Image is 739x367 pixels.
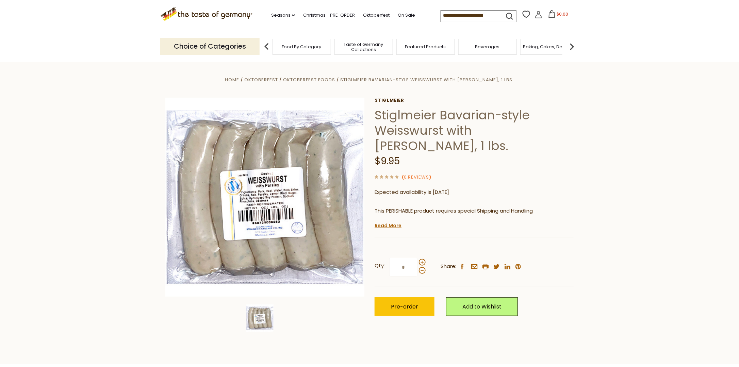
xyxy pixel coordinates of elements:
strong: Qty: [375,262,385,270]
a: Oktoberfest [244,77,278,83]
h1: Stiglmeier Bavarian-style Weisswurst with [PERSON_NAME], 1 lbs. [375,107,574,153]
input: Qty: [390,258,417,277]
a: Read More [375,222,401,229]
span: Share: [441,262,456,271]
a: Taste of Germany Collections [336,42,391,52]
li: We will ship this product in heat-protective packaging and ice. [381,220,574,229]
p: Choice of Categories [160,38,260,55]
a: Baking, Cakes, Desserts [523,44,576,49]
a: On Sale [398,12,415,19]
p: Expected availability is [DATE] [375,188,574,197]
a: 0 Reviews [404,174,429,181]
a: Add to Wishlist [446,297,518,316]
span: $0.00 [557,11,569,17]
span: $9.95 [375,154,400,168]
a: Home [225,77,239,83]
a: Seasons [271,12,295,19]
a: Christmas - PRE-ORDER [303,12,355,19]
a: Beverages [475,44,500,49]
a: Stiglmeier [375,98,574,103]
a: Stiglmeier Bavarian-style Weisswurst with [PERSON_NAME], 1 lbs. [341,77,514,83]
a: Food By Category [282,44,322,49]
img: previous arrow [260,40,274,53]
img: next arrow [565,40,579,53]
a: Oktoberfest Foods [283,77,335,83]
button: $0.00 [544,10,573,20]
span: Pre-order [391,303,418,311]
img: Stiglmeier Bavarian-style Weisswurst with Parsley, 1 lbs. [165,98,364,297]
a: Oktoberfest [363,12,390,19]
a: Featured Products [405,44,446,49]
p: This PERISHABLE product requires special Shipping and Handling [375,207,574,215]
span: ( ) [402,174,431,180]
img: Stiglmeier Bavarian-style Weisswurst with Parsley, 1 lbs. [246,304,274,332]
button: Pre-order [375,297,434,316]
